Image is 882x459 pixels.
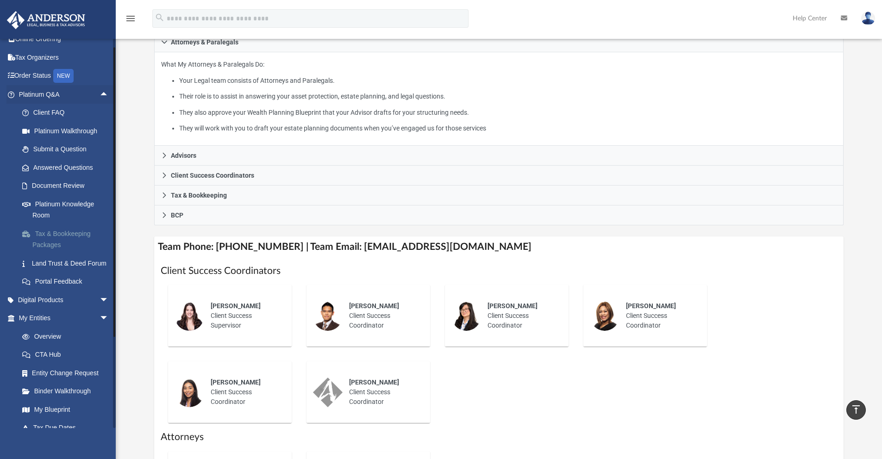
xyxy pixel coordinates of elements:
a: Attorneys & Paralegals [154,32,844,52]
div: Client Success Coordinator [204,371,285,413]
div: Client Success Coordinator [481,295,562,337]
i: vertical_align_top [851,404,862,415]
span: Tax & Bookkeeping [171,192,227,198]
p: What My Attorneys & Paralegals Do: [161,59,837,134]
span: [PERSON_NAME] [488,302,538,310]
a: BCP [154,205,844,225]
a: My Blueprint [13,400,118,419]
img: thumbnail [175,301,204,331]
li: They also approve your Wealth Planning Blueprint that your Advisor drafts for your structuring ne... [179,107,837,118]
li: They will work with you to draft your estate planning documents when you’ve engaged us for those ... [179,123,837,134]
span: [PERSON_NAME] [211,302,261,310]
div: Client Success Coordinator [343,371,424,413]
div: Client Success Supervisor [204,295,285,337]
span: arrow_drop_up [100,85,118,104]
img: thumbnail [590,301,619,331]
span: Client Success Coordinators [171,172,254,179]
a: menu [125,18,136,24]
img: Anderson Advisors Platinum Portal [4,11,88,29]
a: Tax & Bookkeeping Packages [13,224,123,254]
span: [PERSON_NAME] [349,378,399,386]
li: Their role is to assist in answering your asset protection, estate planning, and legal questions. [179,91,837,102]
li: Your Legal team consists of Attorneys and Paralegals. [179,75,837,87]
a: Tax Organizers [6,48,123,67]
img: thumbnail [175,378,204,407]
a: CTA Hub [13,346,123,364]
a: Client Success Coordinators [154,166,844,186]
span: BCP [171,212,183,218]
span: [PERSON_NAME] [211,378,261,386]
a: Platinum Walkthrough [13,122,123,140]
span: [PERSON_NAME] [349,302,399,310]
a: Platinum Q&Aarrow_drop_up [6,85,123,104]
div: NEW [53,69,74,83]
a: Tax Due Dates [13,419,123,437]
img: User Pic [861,12,875,25]
div: Client Success Coordinator [619,295,701,337]
span: Advisors [171,152,196,159]
a: Overview [13,327,123,346]
span: arrow_drop_down [100,291,118,310]
a: Platinum Knowledge Room [13,195,123,224]
a: Tax & Bookkeeping [154,186,844,205]
div: Client Success Coordinator [343,295,424,337]
i: search [155,12,165,23]
span: [PERSON_NAME] [626,302,676,310]
a: Entity Change Request [13,364,123,382]
a: Document Review [13,177,123,195]
span: arrow_drop_down [100,309,118,328]
a: vertical_align_top [846,400,866,420]
a: Answered Questions [13,158,123,177]
div: Attorneys & Paralegals [154,52,844,146]
a: Portal Feedback [13,273,123,291]
i: menu [125,13,136,24]
img: thumbnail [313,378,343,407]
a: Digital Productsarrow_drop_down [6,291,123,309]
a: Advisors [154,146,844,166]
a: Land Trust & Deed Forum [13,254,123,273]
span: Attorneys & Paralegals [171,39,238,45]
a: Binder Walkthrough [13,382,123,401]
h1: Client Success Coordinators [161,264,838,278]
a: Online Ordering [6,30,123,49]
a: My Entitiesarrow_drop_down [6,309,123,328]
img: thumbnail [313,301,343,331]
a: Client FAQ [13,104,123,122]
img: thumbnail [451,301,481,331]
a: Submit a Question [13,140,123,159]
a: Order StatusNEW [6,67,123,86]
h1: Attorneys [161,430,838,444]
h4: Team Phone: [PHONE_NUMBER] | Team Email: [EMAIL_ADDRESS][DOMAIN_NAME] [154,236,844,257]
